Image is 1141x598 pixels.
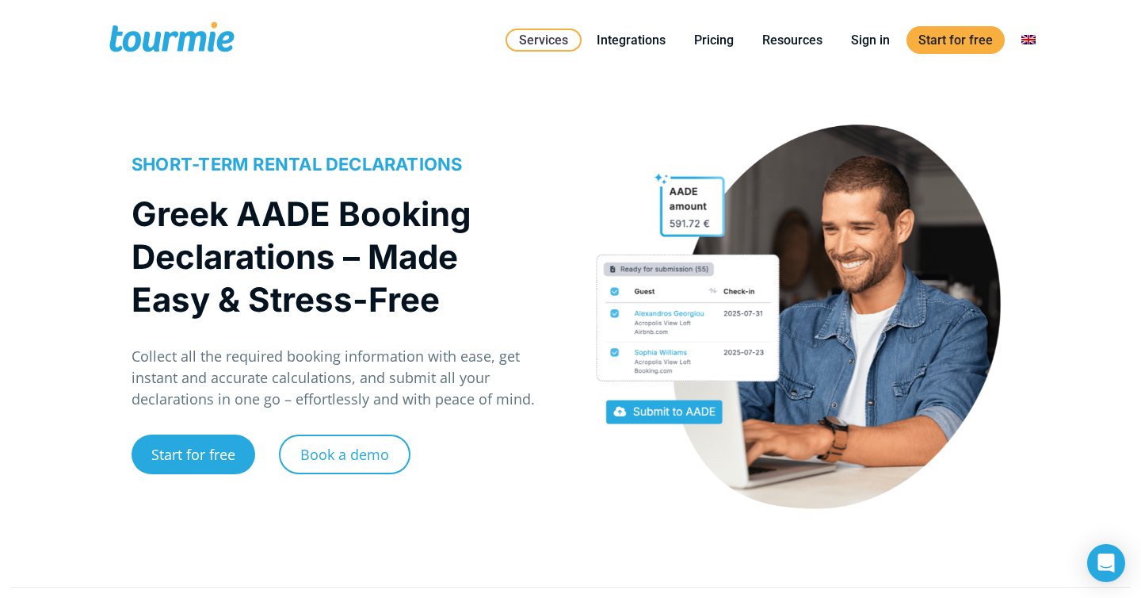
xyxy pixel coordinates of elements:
[132,154,463,174] span: SHORT-TERM RENTAL DECLARATIONS
[906,26,1005,54] a: Start for free
[132,346,554,410] p: Collect all the required booking information with ease, get instant and accurate calculations, an...
[279,435,410,474] a: Book a demo
[585,30,677,50] a: Integrations
[132,435,255,474] a: Start for free
[682,30,746,50] a: Pricing
[506,29,582,52] a: Services
[839,30,902,50] a: Sign in
[132,193,538,321] h1: Greek AADE Booking Declarations – Made Easy & Stress-Free
[1009,30,1048,50] a: Switch to
[750,30,834,50] a: Resources
[1087,544,1125,582] div: Open Intercom Messenger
